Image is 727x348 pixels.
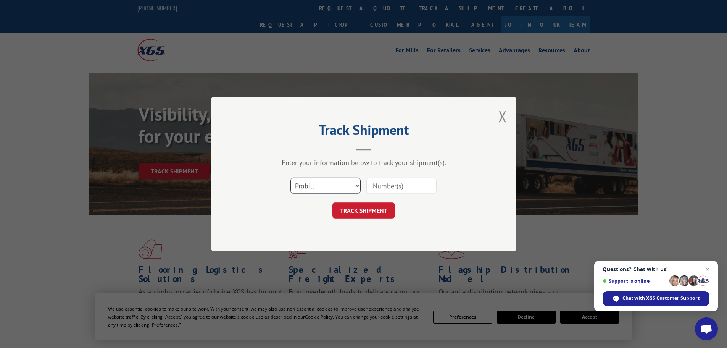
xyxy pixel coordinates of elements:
[603,278,667,284] span: Support is online
[498,106,507,126] button: Close modal
[622,295,700,302] span: Chat with XGS Customer Support
[249,125,478,139] h2: Track Shipment
[366,178,437,194] input: Number(s)
[249,158,478,167] div: Enter your information below to track your shipment(s).
[695,317,718,340] div: Open chat
[603,291,709,306] div: Chat with XGS Customer Support
[603,266,709,272] span: Questions? Chat with us!
[703,265,712,274] span: Close chat
[332,202,395,219] button: TRACK SHIPMENT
